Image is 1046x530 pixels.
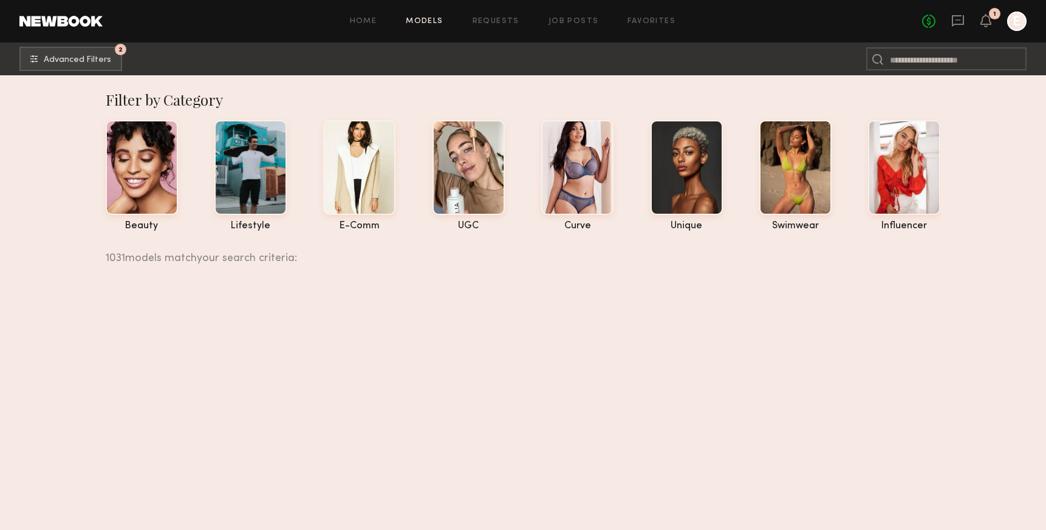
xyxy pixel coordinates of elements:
[106,221,178,231] div: beauty
[106,239,931,264] div: 1031 models match your search criteria:
[350,18,377,25] a: Home
[1007,12,1027,31] a: E
[44,56,111,64] span: Advanced Filters
[323,221,395,231] div: e-comm
[118,47,123,52] span: 2
[19,47,122,71] button: 2Advanced Filters
[106,90,941,109] div: Filter by Category
[627,18,675,25] a: Favorites
[549,18,599,25] a: Job Posts
[214,221,287,231] div: lifestyle
[868,221,940,231] div: influencer
[651,221,723,231] div: unique
[993,11,996,18] div: 1
[406,18,443,25] a: Models
[432,221,505,231] div: UGC
[759,221,832,231] div: swimwear
[473,18,519,25] a: Requests
[541,221,614,231] div: curve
